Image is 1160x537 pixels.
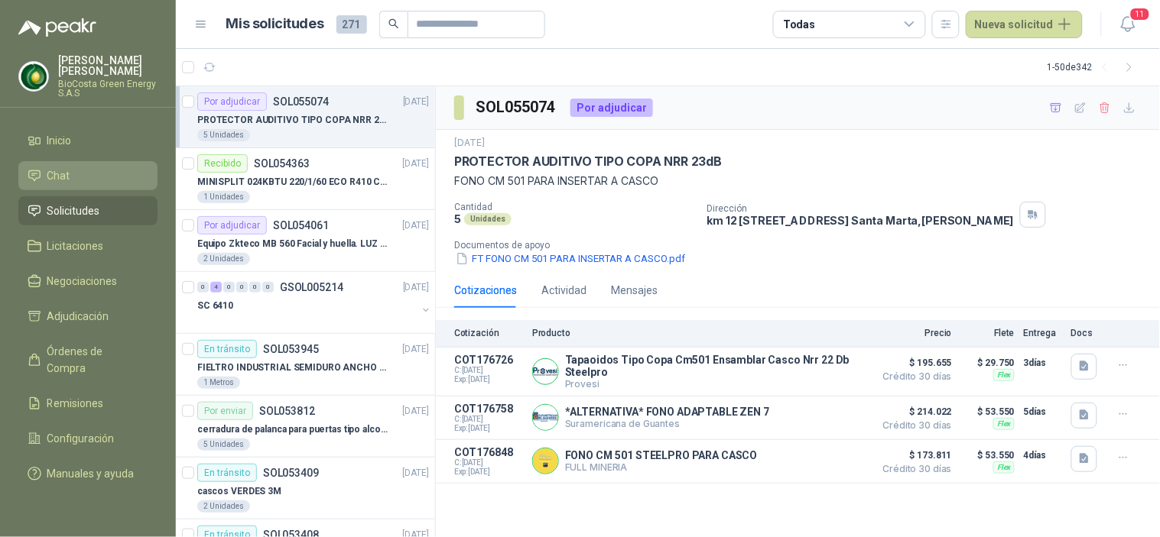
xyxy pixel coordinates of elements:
[454,424,523,433] span: Exp: [DATE]
[611,282,658,299] div: Mensajes
[454,212,461,225] p: 5
[47,430,115,447] span: Configuración
[876,354,952,372] span: $ 195.655
[565,354,866,378] p: Tapaoidos Tipo Copa Cm501 Ensamblar Casco Nrr 22 Db Steelpro
[176,396,435,458] a: Por enviarSOL053812[DATE] cerradura de palanca para puertas tipo alcoba marca yale5 Unidades
[47,465,135,482] span: Manuales y ayuda
[47,238,104,254] span: Licitaciones
[18,424,158,453] a: Configuración
[47,167,70,184] span: Chat
[993,461,1015,474] div: Flex
[403,404,429,419] p: [DATE]
[961,328,1015,338] p: Flete
[18,161,158,190] a: Chat
[783,16,815,33] div: Todas
[388,18,399,29] span: search
[876,464,952,474] span: Crédito 30 días
[533,359,558,384] img: Company Logo
[197,464,257,482] div: En tránsito
[454,136,485,150] p: [DATE]
[210,282,222,293] div: 4
[197,422,388,437] p: cerradura de palanca para puertas tipo alcoba marca yale
[1024,403,1062,421] p: 5 días
[197,377,240,389] div: 1 Metros
[18,389,158,418] a: Remisiones
[1048,55,1142,79] div: 1 - 50 de 342
[47,132,72,149] span: Inicio
[403,95,429,109] p: [DATE]
[476,95,558,119] h3: SOL055074
[961,446,1015,464] p: $ 53.550
[993,418,1015,430] div: Flex
[197,92,267,111] div: Por adjudicar
[876,372,952,381] span: Crédito 30 días
[961,354,1015,372] p: $ 29.750
[876,446,952,464] span: $ 173.811
[454,366,523,375] span: C: [DATE]
[876,328,952,338] p: Precio
[47,202,100,219] span: Solicitudes
[47,343,143,377] span: Órdenes de Compra
[336,15,367,34] span: 271
[197,299,233,313] p: SC 6410
[454,328,523,338] p: Cotización
[197,129,250,141] div: 5 Unidades
[454,467,523,477] span: Exp: [DATE]
[273,220,329,231] p: SOL054061
[197,253,250,265] div: 2 Unidades
[259,406,315,416] p: SOL053812
[454,282,517,299] div: Cotizaciones
[19,62,48,91] img: Company Logo
[565,418,769,429] p: Suramericana de Guantes
[464,213,512,225] div: Unidades
[223,282,235,293] div: 0
[403,342,429,357] p: [DATE]
[197,500,250,513] div: 2 Unidades
[197,216,267,235] div: Por adjudicar
[263,467,319,478] p: SOL053409
[176,458,435,519] a: En tránsitoSOL053409[DATE] cascos VERDES 3M2 Unidades
[236,282,248,293] div: 0
[966,11,1083,38] button: Nueva solicitud
[47,395,104,412] span: Remisiones
[565,406,769,418] p: *ALTERNATIVA* FONO ADAPTABLE ZEN 7
[961,403,1015,421] p: $ 53.550
[403,157,429,171] p: [DATE]
[47,273,118,290] span: Negociaciones
[707,203,1014,214] p: Dirección
[454,240,1154,251] p: Documentos de apoyo
[197,361,388,375] p: FIELTRO INDUSTRIAL SEMIDURO ANCHO 25 MM
[876,421,952,430] span: Crédito 30 días
[18,231,158,260] a: Licitaciones
[454,403,523,415] p: COT176758
[18,126,158,155] a: Inicio
[280,282,343,293] p: GSOL005214
[454,446,523,458] p: COT176848
[18,267,158,296] a: Negociaciones
[254,158,310,169] p: SOL054363
[47,308,109,325] span: Adjudicación
[197,402,253,420] div: Por enviar
[541,282,586,299] div: Actividad
[403,218,429,233] p: [DATE]
[176,210,435,272] a: Por adjudicarSOL054061[DATE] Equipo Zkteco MB 560 Facial y huella. LUZ VISIBLE2 Unidades
[1129,7,1151,21] span: 11
[249,282,261,293] div: 0
[1024,446,1062,464] p: 4 días
[876,403,952,421] span: $ 214.022
[18,196,158,225] a: Solicitudes
[454,375,523,384] span: Exp: [DATE]
[197,154,248,173] div: Recibido
[197,438,250,451] div: 5 Unidades
[454,354,523,366] p: COT176726
[1024,354,1062,372] p: 3 días
[565,461,758,473] p: FULL MINERIA
[533,405,558,430] img: Company Logo
[197,484,281,499] p: cascos VERDES 3M
[58,55,158,76] p: [PERSON_NAME] [PERSON_NAME]
[707,214,1014,227] p: km 12 [STREET_ADDRESS] Santa Marta , [PERSON_NAME]
[454,458,523,467] span: C: [DATE]
[454,173,1142,189] p: FONO CM 501 PARA INSERTAR A CASCO
[454,154,722,170] p: PROTECTOR AUDITIVO TIPO COPA NRR 23dB
[18,459,158,488] a: Manuales y ayuda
